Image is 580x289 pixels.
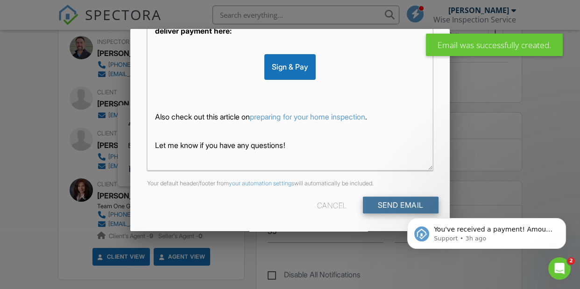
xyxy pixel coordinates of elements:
[426,34,563,56] div: Email was successfully created.
[250,112,365,121] a: preparing for your home inspection
[264,54,316,79] div: Sign & Pay
[264,62,316,71] a: Sign & Pay
[155,112,424,122] p: Also check out this article on .
[141,180,438,187] div: Your default header/footer from will automatically be included.
[155,16,418,35] strong: Before your home inspection, please accept the Inspection Agreement and deliver payment here:
[393,198,580,264] iframe: Intercom notifications message
[229,180,294,187] a: your automation settings
[363,197,439,213] input: Send Email
[548,257,571,280] iframe: Intercom live chat
[155,140,424,150] p: Let me know if you have any questions!
[317,197,347,213] div: Cancel
[567,257,575,265] span: 2
[155,169,424,179] p: Thank you!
